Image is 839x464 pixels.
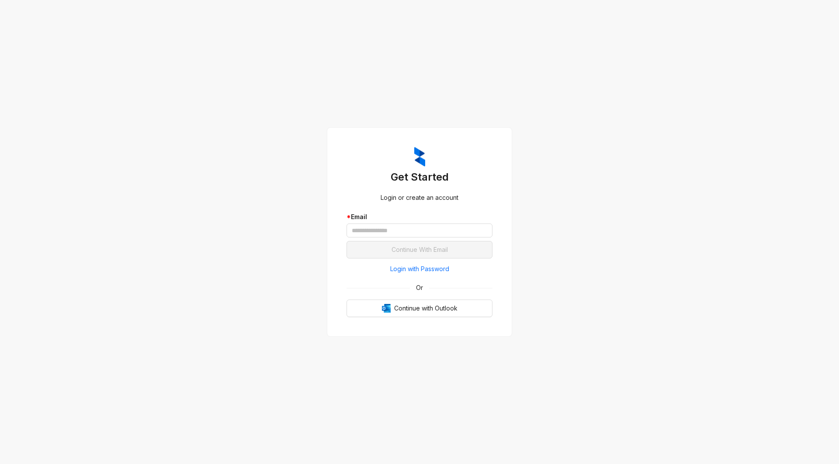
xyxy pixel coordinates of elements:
img: Outlook [382,304,391,313]
span: Continue with Outlook [394,304,458,313]
button: Continue With Email [347,241,492,258]
div: Login or create an account [347,193,492,202]
div: Email [347,212,492,222]
button: OutlookContinue with Outlook [347,300,492,317]
img: ZumaIcon [414,147,425,167]
span: Or [410,283,429,293]
span: Login with Password [390,264,449,274]
button: Login with Password [347,262,492,276]
h3: Get Started [347,170,492,184]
